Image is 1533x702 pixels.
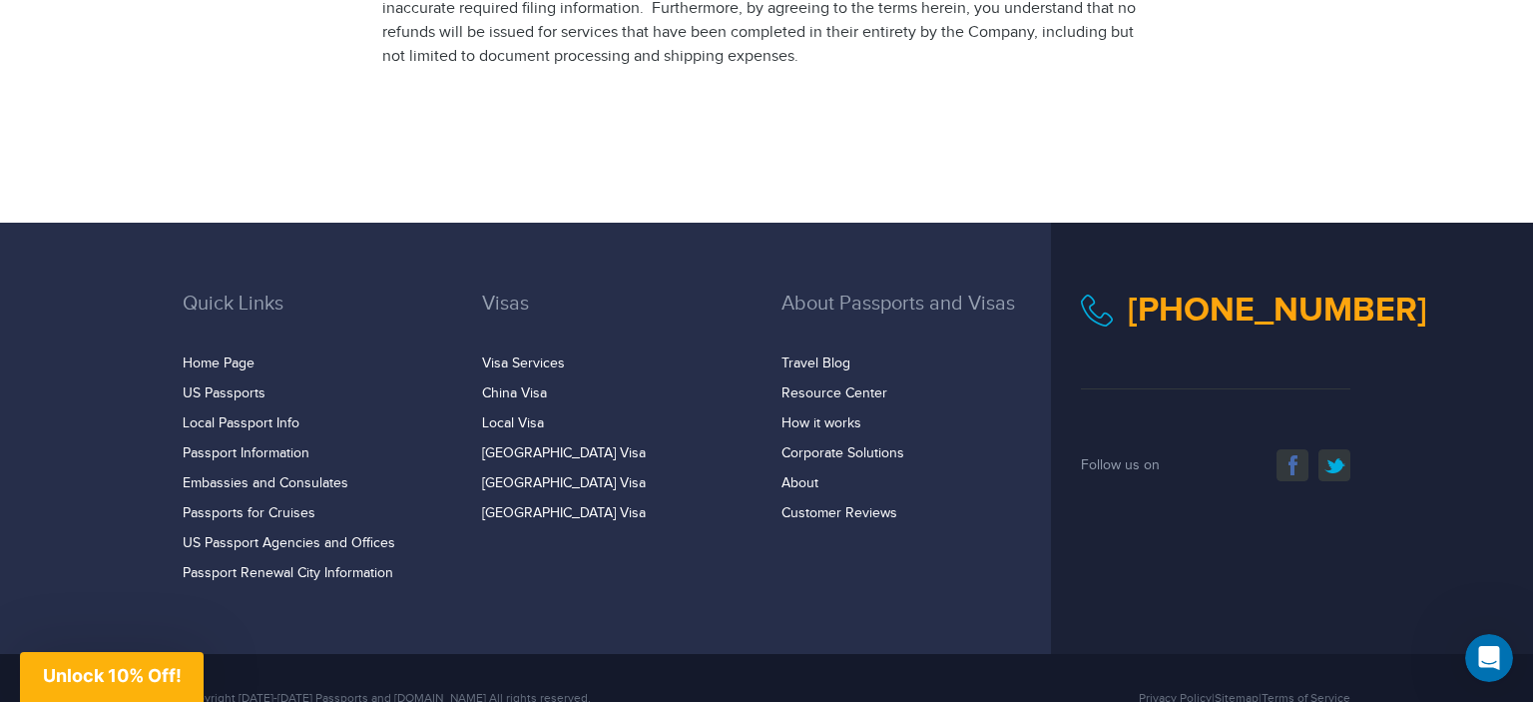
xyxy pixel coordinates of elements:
[183,415,299,431] a: Local Passport Info
[1465,634,1513,682] iframe: Intercom live chat
[1318,449,1350,481] a: twitter
[482,505,646,521] a: [GEOGRAPHIC_DATA] Visa
[482,293,752,345] h3: Visas
[183,505,315,521] a: Passports for Cruises
[1081,457,1160,473] span: Follow us on
[482,385,547,401] a: China Visa
[43,665,182,686] span: Unlock 10% Off!
[1128,290,1427,331] a: [PHONE_NUMBER]
[482,475,646,491] a: [GEOGRAPHIC_DATA] Visa
[183,475,348,491] a: Embassies and Consulates
[183,445,309,461] a: Passport Information
[781,505,897,521] a: Customer Reviews
[183,293,452,345] h3: Quick Links
[482,445,646,461] a: [GEOGRAPHIC_DATA] Visa
[781,355,850,371] a: Travel Blog
[482,355,565,371] a: Visa Services
[781,385,887,401] a: Resource Center
[183,565,393,581] a: Passport Renewal City Information
[1277,449,1308,481] a: facebook
[781,445,904,461] a: Corporate Solutions
[781,415,861,431] a: How it works
[482,415,544,431] a: Local Visa
[183,535,395,551] a: US Passport Agencies and Offices
[20,652,204,702] div: Unlock 10% Off!
[781,293,1051,345] h3: About Passports and Visas
[781,475,818,491] a: About
[183,385,265,401] a: US Passports
[183,355,255,371] a: Home Page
